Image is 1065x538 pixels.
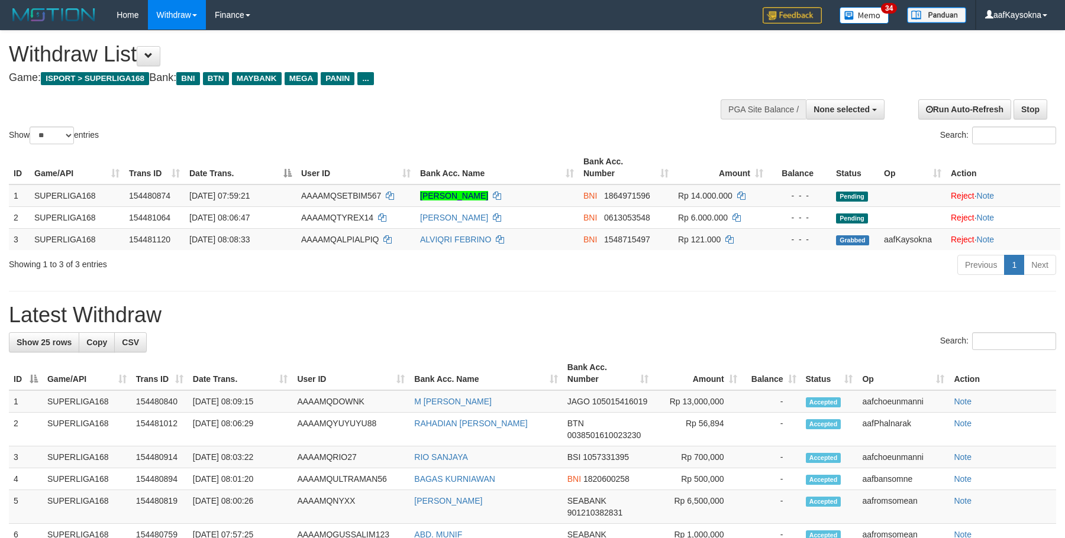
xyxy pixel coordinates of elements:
[951,213,974,222] a: Reject
[188,468,293,490] td: [DATE] 08:01:20
[86,338,107,347] span: Copy
[567,419,584,428] span: BTN
[124,151,185,184] th: Trans ID: activate to sort column ascending
[1014,99,1047,119] a: Stop
[321,72,354,85] span: PANIN
[831,151,879,184] th: Status
[583,191,597,200] span: BNI
[189,235,250,244] span: [DATE] 08:08:33
[30,206,124,228] td: SUPERLIGA168
[131,390,188,413] td: 154480840
[721,99,806,119] div: PGA Site Balance /
[30,151,124,184] th: Game/API: activate to sort column ascending
[43,490,131,524] td: SUPERLIGA168
[806,453,841,463] span: Accepted
[773,212,827,223] div: - - -
[653,446,742,468] td: Rp 700,000
[185,151,296,184] th: Date Trans.: activate to sort column descending
[567,397,590,406] span: JAGO
[742,413,801,446] td: -
[203,72,229,85] span: BTN
[806,99,885,119] button: None selected
[946,206,1060,228] td: ·
[653,490,742,524] td: Rp 6,500,000
[9,254,435,270] div: Showing 1 to 3 of 3 entries
[742,490,801,524] td: -
[114,332,147,352] a: CSV
[357,72,373,85] span: ...
[951,191,974,200] a: Reject
[129,191,170,200] span: 154480874
[977,213,995,222] a: Note
[604,235,650,244] span: Copy 1548715497 to clipboard
[857,446,949,468] td: aafchoeunmanni
[579,151,673,184] th: Bank Acc. Number: activate to sort column ascending
[678,213,728,222] span: Rp 6.000.000
[806,497,841,507] span: Accepted
[414,474,495,484] a: BAGAS KURNIAWAN
[836,192,868,202] span: Pending
[188,390,293,413] td: [DATE] 08:09:15
[414,397,492,406] a: M [PERSON_NAME]
[9,151,30,184] th: ID
[131,446,188,468] td: 154480914
[879,228,946,250] td: aafKaysokna
[940,127,1056,144] label: Search:
[131,468,188,490] td: 154480894
[79,332,115,352] a: Copy
[131,413,188,446] td: 154481012
[567,508,622,517] span: Copy 901210382831 to clipboard
[188,356,293,390] th: Date Trans.: activate to sort column ascending
[604,213,650,222] span: Copy 0613053548 to clipboard
[567,474,581,484] span: BNI
[9,356,43,390] th: ID: activate to sort column descending
[763,7,822,24] img: Feedback.jpg
[189,213,250,222] span: [DATE] 08:06:47
[9,206,30,228] td: 2
[742,446,801,468] td: -
[836,235,869,245] span: Grabbed
[9,72,698,84] h4: Game: Bank:
[768,151,831,184] th: Balance
[9,303,1056,327] h1: Latest Withdraw
[292,413,409,446] td: AAAAMQYUYUYU88
[678,191,732,200] span: Rp 14.000.000
[188,490,293,524] td: [DATE] 08:00:26
[9,184,30,207] td: 1
[583,213,597,222] span: BNI
[801,356,858,390] th: Status: activate to sort column ascending
[653,413,742,446] td: Rp 56,894
[583,474,630,484] span: Copy 1820600258 to clipboard
[9,490,43,524] td: 5
[814,105,870,114] span: None selected
[940,332,1056,350] label: Search:
[188,413,293,446] td: [DATE] 08:06:29
[285,72,318,85] span: MEGA
[292,390,409,413] td: AAAAMQDOWNK
[9,468,43,490] td: 4
[301,235,379,244] span: AAAAMQALPIALPIQ
[131,490,188,524] td: 154480819
[857,390,949,413] td: aafchoeunmanni
[9,413,43,446] td: 2
[857,468,949,490] td: aafbansomne
[296,151,415,184] th: User ID: activate to sort column ascending
[9,332,79,352] a: Show 25 rows
[857,356,949,390] th: Op: activate to sort column ascending
[1004,255,1024,275] a: 1
[409,356,562,390] th: Bank Acc. Name: activate to sort column ascending
[414,419,527,428] a: RAHADIAN [PERSON_NAME]
[131,356,188,390] th: Trans ID: activate to sort column ascending
[129,213,170,222] span: 154481064
[129,235,170,244] span: 154481120
[30,184,124,207] td: SUPERLIGA168
[567,430,641,440] span: Copy 0038501610023230 to clipboard
[415,151,579,184] th: Bank Acc. Name: activate to sort column ascending
[773,234,827,245] div: - - -
[653,390,742,413] td: Rp 13,000,000
[907,7,966,23] img: panduan.png
[420,213,488,222] a: [PERSON_NAME]
[946,151,1060,184] th: Action
[951,235,974,244] a: Reject
[232,72,282,85] span: MAYBANK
